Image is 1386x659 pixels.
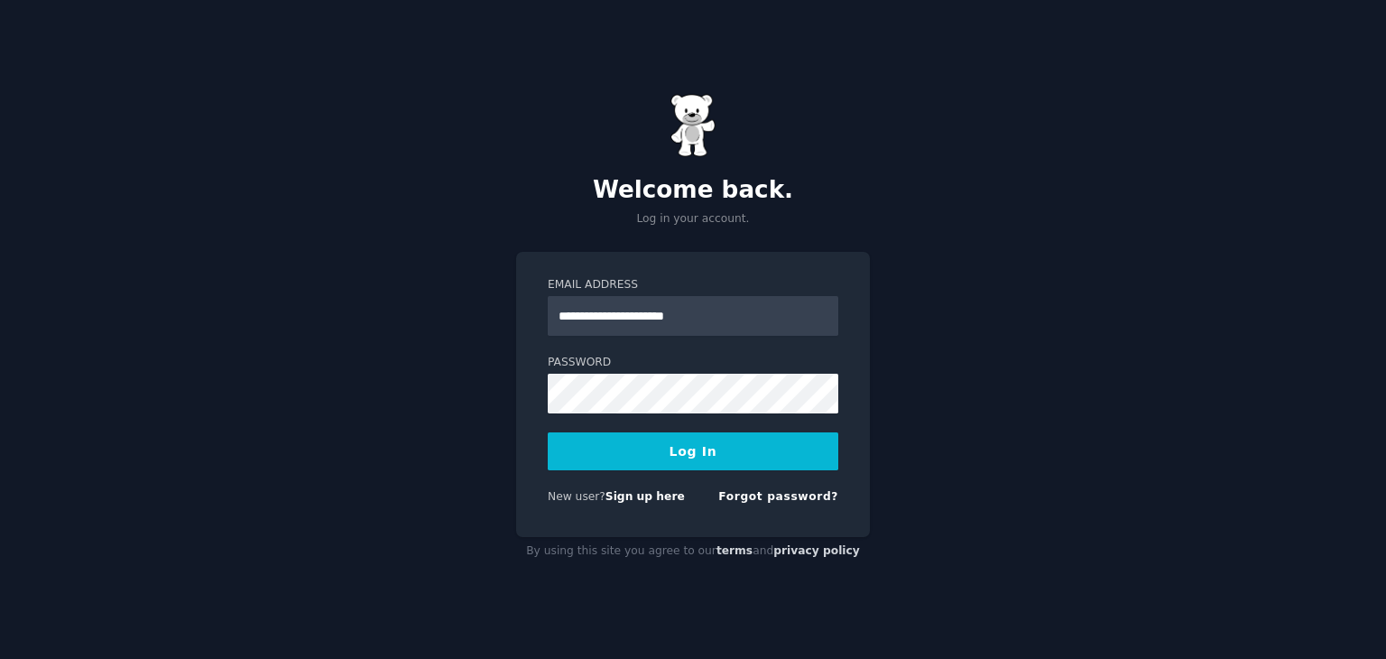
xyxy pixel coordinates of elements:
a: Sign up here [605,490,685,503]
p: Log in your account. [516,211,870,227]
div: By using this site you agree to our and [516,537,870,566]
button: Log In [548,432,838,470]
h2: Welcome back. [516,176,870,205]
label: Email Address [548,277,838,293]
span: New user? [548,490,605,503]
a: Forgot password? [718,490,838,503]
a: terms [716,544,753,557]
a: privacy policy [773,544,860,557]
label: Password [548,355,838,371]
img: Gummy Bear [670,94,716,157]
